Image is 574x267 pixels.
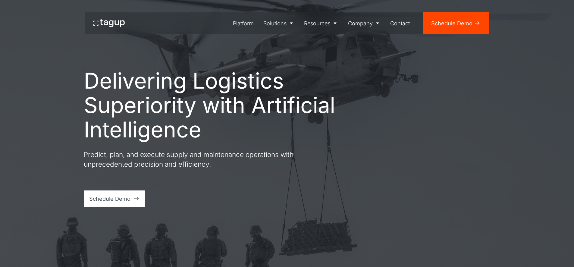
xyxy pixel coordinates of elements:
[304,19,330,27] div: Resources
[386,12,415,34] a: Contact
[348,19,373,27] div: Company
[84,150,301,169] p: Predict, plan, and execute supply and maintenance operations with unprecedented precision and eff...
[228,12,259,34] a: Platform
[423,12,489,34] a: Schedule Demo
[84,68,337,142] h1: Delivering Logistics Superiority with Artificial Intelligence
[263,19,287,27] div: Solutions
[84,190,146,207] a: Schedule Demo
[233,19,254,27] div: Platform
[431,19,472,27] div: Schedule Demo
[300,12,343,34] a: Resources
[89,195,130,203] div: Schedule Demo
[343,12,386,34] a: Company
[259,12,300,34] a: Solutions
[390,19,410,27] div: Contact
